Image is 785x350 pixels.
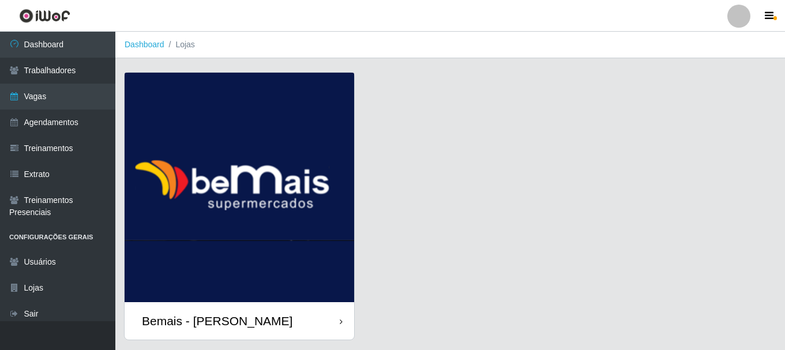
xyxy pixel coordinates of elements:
[142,314,292,328] div: Bemais - [PERSON_NAME]
[125,40,164,49] a: Dashboard
[125,73,354,340] a: Bemais - [PERSON_NAME]
[164,39,195,51] li: Lojas
[115,32,785,58] nav: breadcrumb
[125,73,354,302] img: cardImg
[19,9,70,23] img: CoreUI Logo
